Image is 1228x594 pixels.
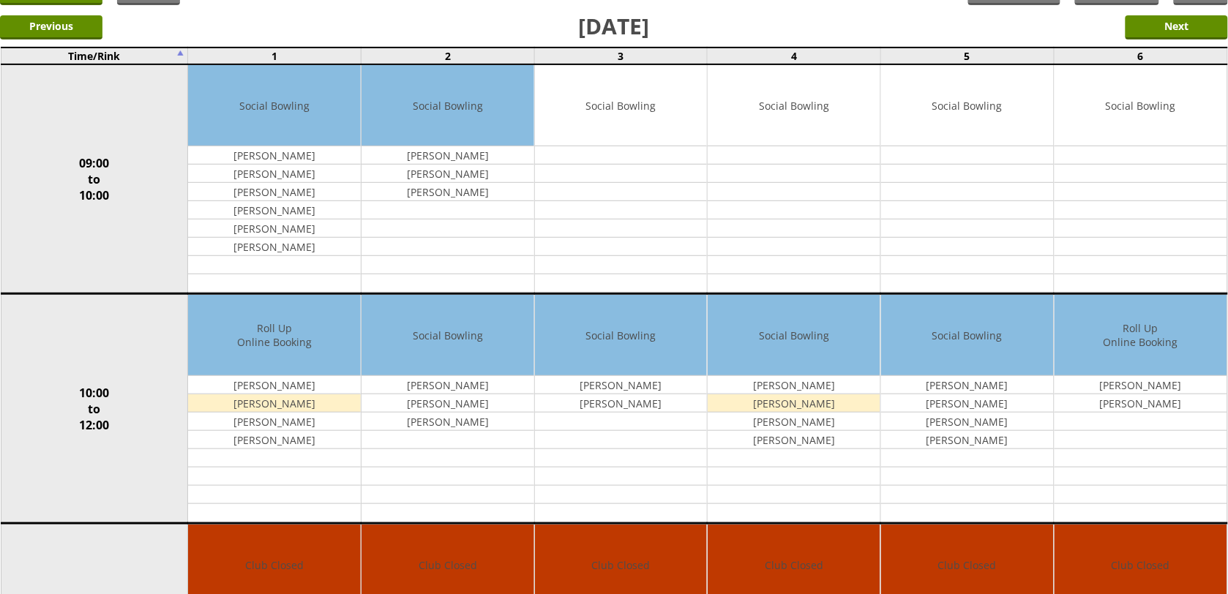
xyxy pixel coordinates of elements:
td: Social Bowling [362,295,534,376]
td: [PERSON_NAME] [362,146,534,165]
td: [PERSON_NAME] [881,431,1054,449]
td: [PERSON_NAME] [535,394,708,413]
td: 6 [1054,48,1227,64]
td: [PERSON_NAME] [188,219,361,238]
td: [PERSON_NAME] [1055,376,1227,394]
td: Roll Up Online Booking [188,295,361,376]
td: [PERSON_NAME] [881,376,1054,394]
td: [PERSON_NAME] [535,376,708,394]
td: [PERSON_NAME] [188,413,361,431]
td: Social Bowling [535,295,708,376]
input: Next [1126,15,1228,40]
td: [PERSON_NAME] [188,376,361,394]
td: [PERSON_NAME] [188,183,361,201]
td: [PERSON_NAME] [188,201,361,219]
td: Social Bowling [362,65,534,146]
td: [PERSON_NAME] [188,165,361,183]
td: [PERSON_NAME] [362,413,534,431]
td: [PERSON_NAME] [708,431,880,449]
td: [PERSON_NAME] [362,165,534,183]
td: Social Bowling [1055,65,1227,146]
td: 3 [534,48,708,64]
td: Social Bowling [708,65,880,146]
td: Social Bowling [708,295,880,376]
td: [PERSON_NAME] [188,238,361,256]
td: Social Bowling [535,65,708,146]
td: [PERSON_NAME] [188,394,361,413]
td: Roll Up Online Booking [1055,295,1227,376]
td: [PERSON_NAME] [881,413,1054,431]
td: [PERSON_NAME] [188,431,361,449]
td: Social Bowling [188,65,361,146]
td: [PERSON_NAME] [1055,394,1227,413]
td: 10:00 to 12:00 [1,294,188,524]
td: 2 [362,48,535,64]
td: Social Bowling [881,65,1054,146]
td: 1 [188,48,362,64]
td: [PERSON_NAME] [708,413,880,431]
td: [PERSON_NAME] [708,394,880,413]
td: 5 [881,48,1055,64]
td: [PERSON_NAME] [708,376,880,394]
td: Social Bowling [881,295,1054,376]
td: 09:00 to 10:00 [1,64,188,294]
td: [PERSON_NAME] [362,376,534,394]
td: [PERSON_NAME] [362,183,534,201]
td: [PERSON_NAME] [188,146,361,165]
td: 4 [708,48,881,64]
td: [PERSON_NAME] [881,394,1054,413]
td: [PERSON_NAME] [362,394,534,413]
td: Time/Rink [1,48,188,64]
